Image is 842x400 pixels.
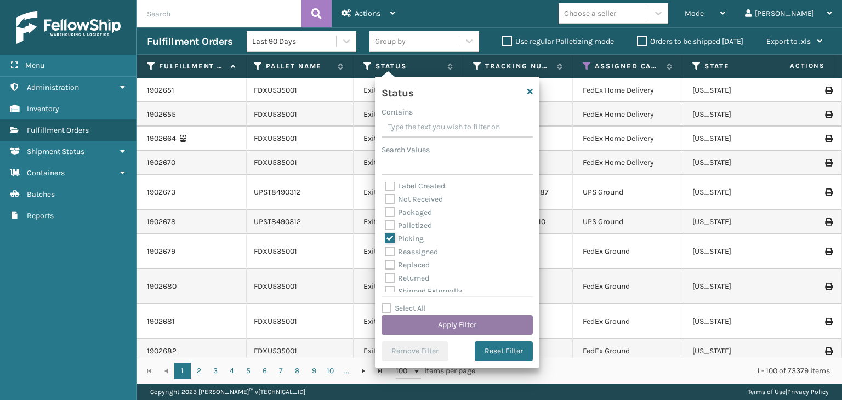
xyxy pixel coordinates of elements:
[682,234,792,269] td: [US_STATE]
[825,111,832,118] i: Print Label
[27,147,84,156] span: Shipment Status
[491,365,830,376] div: 1 - 100 of 73379 items
[244,339,354,363] td: FDXU535001
[396,365,412,376] span: 100
[252,36,337,47] div: Last 90 Days
[396,363,476,379] span: items per page
[825,87,832,94] i: Print Label
[147,346,177,357] a: 1902682
[339,363,355,379] a: ...
[385,273,429,283] label: Returned
[382,315,533,335] button: Apply Filter
[355,363,372,379] a: Go to the next page
[322,363,339,379] a: 10
[289,363,306,379] a: 8
[385,234,424,243] label: Picking
[573,127,682,151] td: FedEx Home Delivery
[147,187,175,198] a: 1902673
[573,210,682,234] td: UPS Ground
[273,363,289,379] a: 7
[354,304,463,339] td: Exit Scan
[382,118,533,138] input: Type the text you wish to filter on
[207,363,224,379] a: 3
[224,363,240,379] a: 4
[354,102,463,127] td: Exit Scan
[147,281,177,292] a: 1902680
[244,304,354,339] td: FDXU535001
[372,363,388,379] a: Go to the last page
[376,367,384,375] span: Go to the last page
[502,37,614,46] label: Use regular Palletizing mode
[573,339,682,363] td: FedEx Ground
[573,175,682,210] td: UPS Ground
[27,83,79,92] span: Administration
[385,208,432,217] label: Packaged
[240,363,257,379] a: 5
[682,269,792,304] td: [US_STATE]
[573,269,682,304] td: FedEx Ground
[257,363,273,379] a: 6
[16,11,121,44] img: logo
[244,151,354,175] td: FDXU535001
[595,61,661,71] label: Assigned Carrier Service
[385,221,432,230] label: Palletized
[573,234,682,269] td: FedEx Ground
[682,210,792,234] td: [US_STATE]
[376,61,442,71] label: Status
[385,287,462,296] label: Shipped Externally
[147,85,174,96] a: 1902651
[637,37,743,46] label: Orders to be shipped [DATE]
[682,127,792,151] td: [US_STATE]
[682,151,792,175] td: [US_STATE]
[382,341,448,361] button: Remove Filter
[385,181,445,191] label: Label Created
[704,61,771,71] label: State
[27,168,65,178] span: Containers
[385,195,443,204] label: Not Received
[766,37,811,46] span: Export to .xls
[825,318,832,325] i: Print Label
[825,248,832,255] i: Print Label
[147,35,232,48] h3: Fulfillment Orders
[485,61,551,71] label: Tracking Number
[147,133,176,144] a: 1902664
[382,83,413,100] h4: Status
[354,127,463,151] td: Exit Scan
[147,316,175,327] a: 1902681
[825,218,832,226] i: Print Label
[573,78,682,102] td: FedEx Home Delivery
[787,388,829,396] a: Privacy Policy
[354,175,463,210] td: Exit Scan
[147,157,175,168] a: 1902670
[354,151,463,175] td: Exit Scan
[825,135,832,142] i: Print Label
[825,159,832,167] i: Print Label
[682,339,792,363] td: [US_STATE]
[27,125,89,135] span: Fulfillment Orders
[825,188,832,196] i: Print Label
[27,211,54,220] span: Reports
[682,175,792,210] td: [US_STATE]
[244,175,354,210] td: UPST8490312
[244,210,354,234] td: UPST8490312
[244,127,354,151] td: FDXU535001
[25,61,44,70] span: Menu
[354,234,463,269] td: Exit Scan
[385,247,438,256] label: Reassigned
[244,78,354,102] td: FDXU535001
[573,102,682,127] td: FedEx Home Delivery
[748,388,786,396] a: Terms of Use
[147,109,176,120] a: 1902655
[564,8,616,19] div: Choose a seller
[147,216,176,227] a: 1902678
[266,61,332,71] label: Pallet Name
[354,78,463,102] td: Exit Scan
[573,304,682,339] td: FedEx Ground
[748,384,829,400] div: |
[382,304,426,313] label: Select All
[354,339,463,363] td: Exit Scan
[244,102,354,127] td: FDXU535001
[382,144,430,156] label: Search Values
[682,304,792,339] td: [US_STATE]
[825,347,832,355] i: Print Label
